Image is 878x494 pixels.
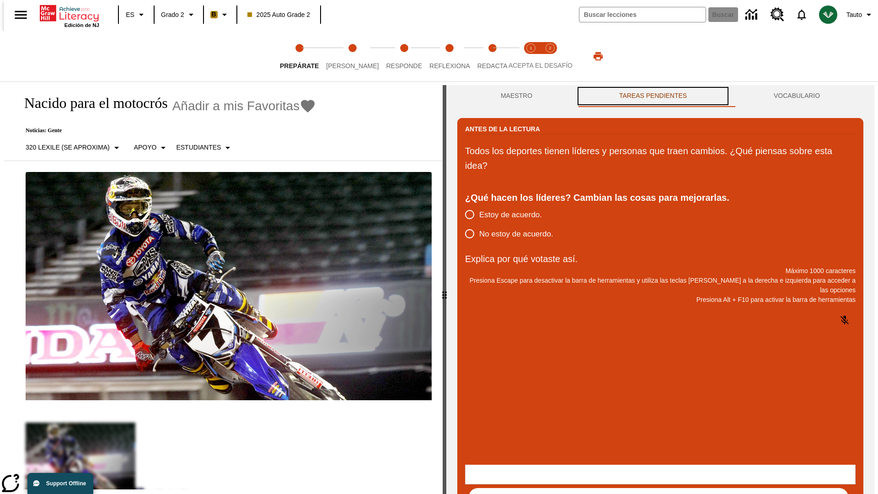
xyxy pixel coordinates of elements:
button: Lee step 2 of 5 [319,31,386,81]
button: Support Offline [27,473,93,494]
button: Abrir el menú lateral [7,1,34,28]
button: VOCABULARIO [730,85,863,107]
button: Imprimir [584,48,613,64]
span: Edición de NJ [64,22,99,28]
span: [PERSON_NAME] [326,62,379,70]
span: ACEPTA EL DESAFÍO [509,62,573,69]
p: Presiona Escape para desactivar la barra de herramientas y utiliza las teclas [PERSON_NAME] a la ... [465,276,856,295]
button: Responde step 3 of 5 [379,31,429,81]
button: Perfil/Configuración [843,6,878,23]
button: Reflexiona step 4 of 5 [422,31,477,81]
button: Seleccionar estudiante [172,140,237,156]
p: Explica por qué votaste así. [465,252,856,266]
body: Explica por qué votaste así. Máximo 1000 caracteres Presiona Alt + F10 para activar la barra de h... [4,7,134,16]
h1: Nacido para el motocrós [15,95,168,112]
div: reading [4,85,443,489]
button: Maestro [457,85,576,107]
text: 2 [549,46,551,50]
div: Instructional Panel Tabs [457,85,863,107]
button: Haga clic para activar la función de reconocimiento de voz [834,309,856,331]
button: Boost El color de la clase es anaranjado claro. Cambiar el color de la clase. [207,6,234,23]
p: Apoyo [134,143,157,152]
span: Reflexiona [429,62,470,70]
button: Tipo de apoyo, Apoyo [130,140,173,156]
button: Acepta el desafío lee step 1 of 2 [518,31,544,81]
button: TAREAS PENDIENTES [576,85,730,107]
span: 2025 Auto Grade 2 [247,10,311,20]
a: Notificaciones [790,3,814,27]
button: Redacta step 5 of 5 [470,31,515,81]
span: ES [126,10,134,20]
div: Portada [40,3,99,28]
span: Support Offline [46,480,86,487]
button: Añadir a mis Favoritas - Nacido para el motocrós [172,98,316,114]
span: Responde [386,62,422,70]
div: poll [465,205,561,243]
p: 320 Lexile (Se aproxima) [26,143,110,152]
span: Grado 2 [161,10,184,20]
p: Máximo 1000 caracteres [465,266,856,276]
span: Prepárate [280,62,319,70]
span: Redacta [477,62,508,70]
img: avatar image [819,5,837,24]
div: activity [446,85,874,494]
text: 1 [530,46,532,50]
span: B [212,9,216,20]
div: ¿Qué hacen los líderes? Cambian las cosas para mejorarlas. [465,190,856,205]
span: Estoy de acuerdo. [479,209,542,221]
span: No estoy de acuerdo. [479,228,553,240]
img: El corredor de motocrós James Stewart vuela por los aires en su motocicleta de montaña [26,172,432,401]
p: Estudiantes [176,143,221,152]
a: Centro de recursos, Se abrirá en una pestaña nueva. [765,2,790,27]
p: Todos los deportes tienen líderes y personas que traen cambios. ¿Qué piensas sobre esta idea? [465,144,856,173]
button: Grado: Grado 2, Elige un grado [157,6,200,23]
button: Prepárate step 1 of 5 [273,31,326,81]
button: Lenguaje: ES, Selecciona un idioma [122,6,151,23]
span: Añadir a mis Favoritas [172,99,300,113]
button: Escoja un nuevo avatar [814,3,843,27]
h2: Antes de la lectura [465,124,540,134]
p: Noticias: Gente [15,127,316,134]
p: Presiona Alt + F10 para activar la barra de herramientas [465,295,856,305]
button: Seleccione Lexile, 320 Lexile (Se aproxima) [22,140,126,156]
span: Tauto [846,10,862,20]
div: Pulsa la tecla de intro o la barra espaciadora y luego presiona las flechas de derecha e izquierd... [443,85,446,494]
input: Buscar campo [579,7,706,22]
a: Centro de información [740,2,765,27]
button: Acepta el desafío contesta step 2 of 2 [537,31,563,81]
